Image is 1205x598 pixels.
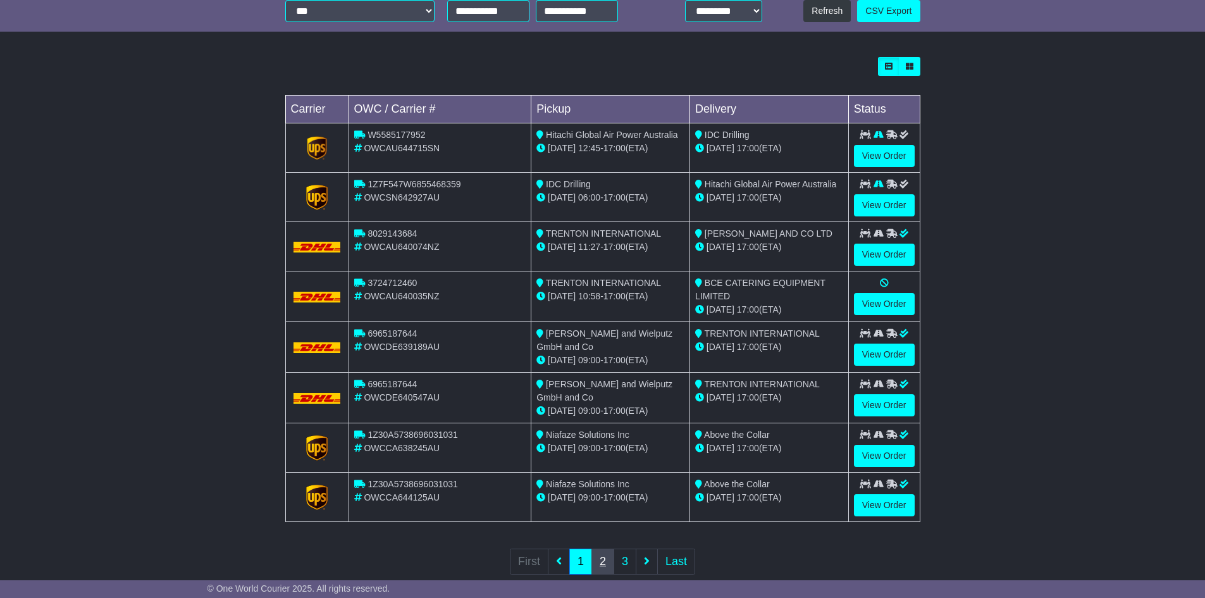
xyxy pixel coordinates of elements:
[548,406,576,416] span: [DATE]
[705,130,750,140] span: IDC Drilling
[546,278,661,288] span: TRENTON INTERNATIONAL
[705,328,820,339] span: TRENTON INTERNATIONAL
[536,328,672,352] span: [PERSON_NAME] and Wielputz GmbH and Co
[364,392,440,402] span: OWCDE640547AU
[294,242,341,252] img: DHL.png
[695,491,843,504] div: (ETA)
[364,492,440,502] span: OWCCA644125AU
[368,278,417,288] span: 3724712460
[695,442,843,455] div: (ETA)
[536,491,684,504] div: - (ETA)
[854,445,915,467] a: View Order
[705,379,820,389] span: TRENTON INTERNATIONAL
[364,143,440,153] span: OWCAU644715SN
[854,344,915,366] a: View Order
[304,135,330,161] img: UPS.png
[707,392,734,402] span: [DATE]
[705,179,837,189] span: Hitachi Global Air Power Australia
[705,228,832,239] span: [PERSON_NAME] AND CO LTD
[364,443,440,453] span: OWCCA638245AU
[689,96,848,123] td: Delivery
[854,145,915,167] a: View Order
[578,291,600,301] span: 10:58
[695,391,843,404] div: (ETA)
[578,443,600,453] span: 09:00
[569,549,592,575] a: 1
[603,242,626,252] span: 17:00
[207,583,390,594] span: © One World Courier 2025. All rights reserved.
[548,291,576,301] span: [DATE]
[695,340,843,354] div: (ETA)
[704,479,770,489] span: Above the Collar
[285,96,349,123] td: Carrier
[536,191,684,204] div: - (ETA)
[364,242,439,252] span: OWCAU640074NZ
[536,404,684,418] div: - (ETA)
[578,192,600,202] span: 06:00
[536,290,684,303] div: - (ETA)
[848,96,920,123] td: Status
[603,291,626,301] span: 17:00
[306,435,328,461] img: GetCarrierServiceLogo
[707,143,734,153] span: [DATE]
[536,354,684,367] div: - (ETA)
[707,342,734,352] span: [DATE]
[294,292,341,302] img: DHL.png
[854,394,915,416] a: View Order
[546,479,629,489] span: Niafaze Solutions Inc
[603,443,626,453] span: 17:00
[368,479,457,489] span: 1Z30A5738696031031
[548,242,576,252] span: [DATE]
[603,492,626,502] span: 17:00
[294,393,341,403] img: DHL.png
[306,485,328,510] img: GetCarrierServiceLogo
[695,240,843,254] div: (ETA)
[546,130,678,140] span: Hitachi Global Air Power Australia
[603,192,626,202] span: 17:00
[854,293,915,315] a: View Order
[368,130,425,140] span: W5585177952
[695,303,843,316] div: (ETA)
[854,244,915,266] a: View Order
[707,242,734,252] span: [DATE]
[536,379,672,402] span: [PERSON_NAME] and Wielputz GmbH and Co
[546,430,629,440] span: Niafaze Solutions Inc
[591,549,614,575] a: 2
[548,192,576,202] span: [DATE]
[737,143,759,153] span: 17:00
[737,392,759,402] span: 17:00
[536,442,684,455] div: - (ETA)
[368,228,417,239] span: 8029143684
[603,355,626,365] span: 17:00
[364,192,440,202] span: OWCSN642927AU
[306,185,328,210] img: GetCarrierServiceLogo
[695,278,825,301] span: BCE CATERING EQUIPMENT LIMITED
[548,492,576,502] span: [DATE]
[603,406,626,416] span: 17:00
[695,191,843,204] div: (ETA)
[737,492,759,502] span: 17:00
[578,355,600,365] span: 09:00
[695,142,843,155] div: (ETA)
[536,142,684,155] div: - (ETA)
[368,430,457,440] span: 1Z30A5738696031031
[854,194,915,216] a: View Order
[368,179,460,189] span: 1Z7F547W6855468359
[737,242,759,252] span: 17:00
[546,228,661,239] span: TRENTON INTERNATIONAL
[294,342,341,352] img: DHL.png
[364,291,439,301] span: OWCAU640035NZ
[546,179,591,189] span: IDC Drilling
[707,304,734,315] span: [DATE]
[614,549,636,575] a: 3
[548,355,576,365] span: [DATE]
[536,240,684,254] div: - (ETA)
[349,96,531,123] td: OWC / Carrier #
[368,379,417,389] span: 6965187644
[578,492,600,502] span: 09:00
[548,143,576,153] span: [DATE]
[548,443,576,453] span: [DATE]
[737,192,759,202] span: 17:00
[737,304,759,315] span: 17:00
[603,143,626,153] span: 17:00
